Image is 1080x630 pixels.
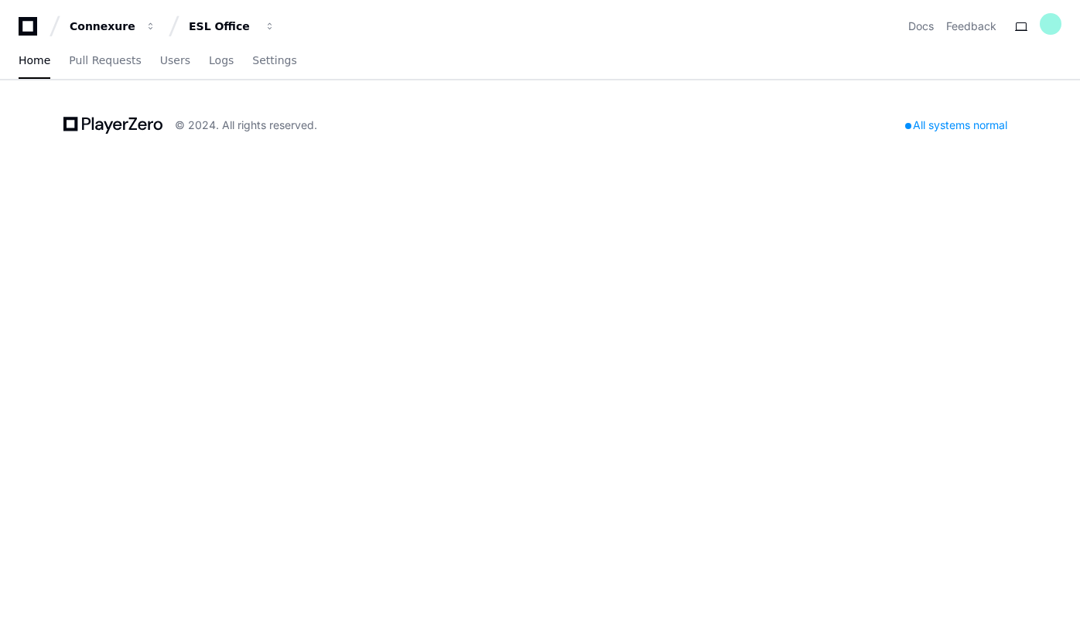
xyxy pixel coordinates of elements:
button: Connexure [63,12,162,40]
div: Connexure [70,19,136,34]
button: Feedback [946,19,996,34]
span: Pull Requests [69,56,141,65]
div: All systems normal [896,114,1017,136]
a: Home [19,43,50,79]
div: © 2024. All rights reserved. [175,117,317,133]
a: Logs [209,43,234,79]
span: Users [160,56,190,65]
a: Pull Requests [69,43,141,79]
a: Docs [908,19,934,34]
span: Settings [252,56,296,65]
a: Settings [252,43,296,79]
a: Users [160,43,190,79]
span: Logs [209,56,234,65]
button: ESL Office [183,12,282,40]
div: ESL Office [189,19,255,34]
span: Home [19,56,50,65]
